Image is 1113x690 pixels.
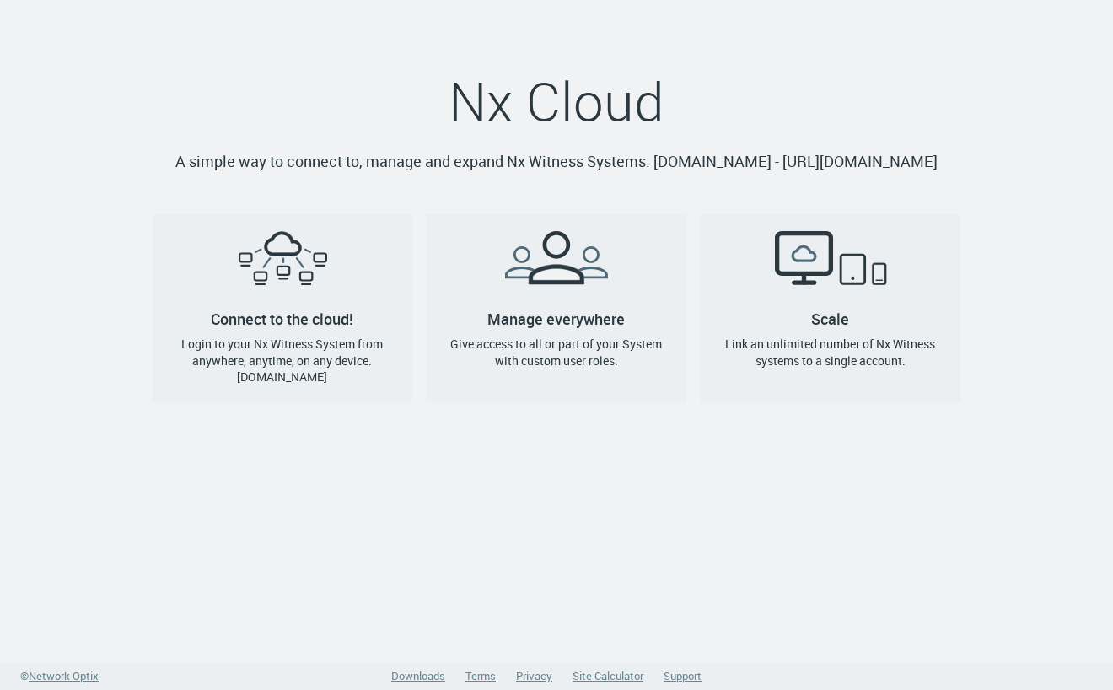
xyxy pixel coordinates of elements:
[465,668,496,683] a: Terms
[29,668,99,683] span: Network Optix
[426,214,686,402] a: Manage everywhereGive access to all or part of your System with custom user roles.
[426,214,686,319] h2: Manage everywhere
[713,336,947,369] h4: Link an unlimited number of Nx Witness systems to a single account.
[166,336,400,385] h4: Login to your Nx Witness System from anywhere, anytime, on any device. [DOMAIN_NAME]
[153,214,413,319] h2: Connect to the cloud!
[449,65,664,137] span: Nx Cloud
[664,668,702,683] a: Support
[700,214,960,402] a: ScaleLink an unlimited number of Nx Witness systems to a single account.
[391,668,445,683] a: Downloads
[153,150,961,174] p: A simple way to connect to, manage and expand Nx Witness Systems. [DOMAIN_NAME] - [URL][DOMAIN_NAME]
[516,668,552,683] a: Privacy
[439,336,673,369] h4: Give access to all or part of your System with custom user roles.
[153,214,413,402] a: Connect to the cloud!Login to your Nx Witness System from anywhere, anytime, on any device. [DOMA...
[700,214,960,319] h2: Scale
[573,668,643,683] a: Site Calculator
[20,668,99,685] a: ©Network Optix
